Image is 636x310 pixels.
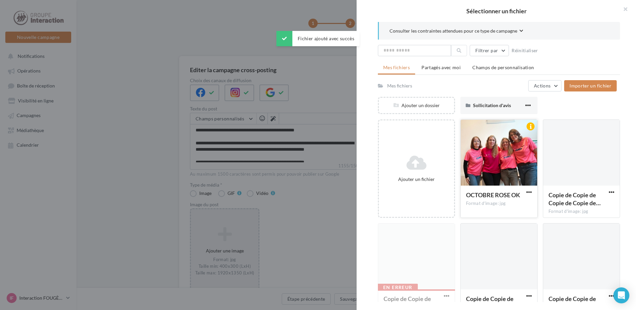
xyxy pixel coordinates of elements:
div: Open Intercom Messenger [613,287,629,303]
span: Actions [534,83,551,88]
button: Réinitialiser [509,47,541,55]
span: Sollicitation d'avis [473,102,511,108]
div: Ajouter un fichier [382,176,451,183]
span: Champs de personnalisation [472,65,534,70]
div: Format d'image: jpg [549,209,614,215]
button: Filtrer par [470,45,509,56]
div: Mes fichiers [387,82,412,89]
span: Importer un fichier [569,83,611,88]
span: Partagés avec moi [421,65,461,70]
button: Actions [528,80,561,91]
button: Importer un fichier [564,80,617,91]
span: Copie de Copie de Copie de Copie de Copie de Copie de Copie de Copie de Copie de Copie de Copie de C [549,191,601,207]
span: Mes fichiers [383,65,410,70]
div: Ajouter un dossier [379,102,454,109]
button: Consulter les contraintes attendues pour ce type de campagne [390,27,523,36]
h2: Sélectionner un fichier [367,8,625,14]
div: Fichier ajouté avec succès [276,31,360,46]
div: Format d'image: jpg [466,201,532,207]
span: Consulter les contraintes attendues pour ce type de campagne [390,28,517,34]
span: OCTOBRE ROSE OK [466,191,520,199]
